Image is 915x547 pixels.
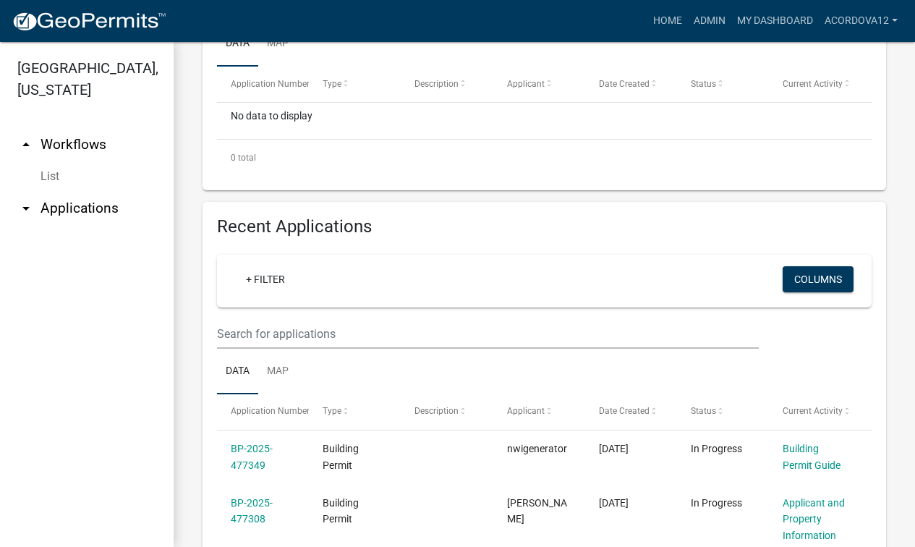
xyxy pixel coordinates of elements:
[677,394,769,429] datatable-header-cell: Status
[234,266,297,292] a: + Filter
[819,7,903,35] a: ACORDOVA12
[783,266,854,292] button: Columns
[507,497,567,525] span: Jen Miner
[691,79,716,89] span: Status
[231,406,310,416] span: Application Number
[507,79,545,89] span: Applicant
[507,406,545,416] span: Applicant
[217,349,258,395] a: Data
[323,79,341,89] span: Type
[691,497,742,509] span: In Progress
[769,67,861,101] datatable-header-cell: Current Activity
[401,67,493,101] datatable-header-cell: Description
[599,406,650,416] span: Date Created
[231,497,273,525] a: BP-2025-477308
[585,67,677,101] datatable-header-cell: Date Created
[217,216,872,237] h4: Recent Applications
[769,394,861,429] datatable-header-cell: Current Activity
[585,394,677,429] datatable-header-cell: Date Created
[231,443,273,471] a: BP-2025-477349
[677,67,769,101] datatable-header-cell: Status
[323,497,359,525] span: Building Permit
[688,7,731,35] a: Admin
[323,443,359,471] span: Building Permit
[217,103,872,139] div: No data to display
[691,443,742,454] span: In Progress
[258,21,297,67] a: Map
[414,406,459,416] span: Description
[217,319,759,349] input: Search for applications
[414,79,459,89] span: Description
[493,394,584,429] datatable-header-cell: Applicant
[401,394,493,429] datatable-header-cell: Description
[217,21,258,67] a: Data
[647,7,688,35] a: Home
[507,443,567,454] span: nwigenerator
[323,406,341,416] span: Type
[231,79,310,89] span: Application Number
[783,406,843,416] span: Current Activity
[309,67,401,101] datatable-header-cell: Type
[217,394,309,429] datatable-header-cell: Application Number
[599,79,650,89] span: Date Created
[599,497,629,509] span: 09/11/2025
[599,443,629,454] span: 09/11/2025
[217,67,309,101] datatable-header-cell: Application Number
[731,7,819,35] a: My Dashboard
[17,136,35,153] i: arrow_drop_up
[258,349,297,395] a: Map
[309,394,401,429] datatable-header-cell: Type
[783,497,845,542] a: Applicant and Property Information
[783,79,843,89] span: Current Activity
[783,443,840,471] a: Building Permit Guide
[493,67,584,101] datatable-header-cell: Applicant
[691,406,716,416] span: Status
[217,140,872,176] div: 0 total
[17,200,35,217] i: arrow_drop_down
